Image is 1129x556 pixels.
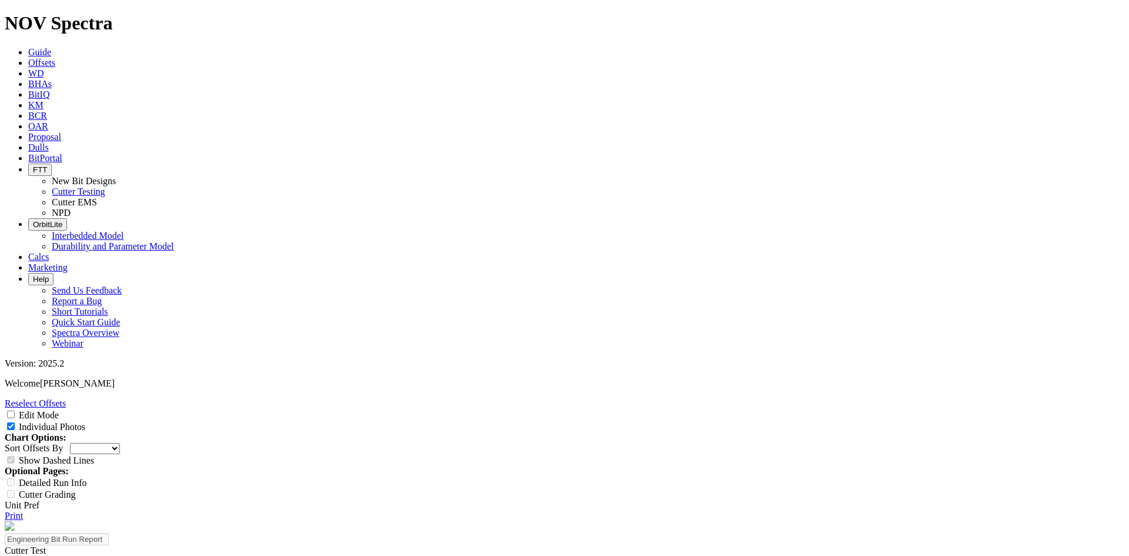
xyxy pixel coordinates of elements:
a: Short Tutorials [52,307,108,317]
a: OAR [28,121,48,131]
a: New Bit Designs [52,176,116,186]
strong: Optional Pages: [5,466,69,476]
a: WD [28,68,44,78]
a: Offsets [28,58,55,68]
span: [PERSON_NAME] [40,378,115,388]
a: Unit Pref [5,500,39,510]
a: Durability and Parameter Model [52,241,174,251]
a: Spectra Overview [52,328,119,338]
a: Calcs [28,252,49,262]
span: Help [33,275,49,284]
a: Print [5,511,23,521]
button: FTT [28,164,52,176]
img: NOV_WT_RH_Logo_Vert_RGB_F.d63d51a4.png [5,521,14,531]
input: Click to edit report title [5,533,109,545]
button: Help [28,273,54,285]
a: Webinar [52,338,83,348]
a: Quick Start Guide [52,317,120,327]
a: Report a Bug [52,296,102,306]
label: Show Dashed Lines [19,455,94,465]
a: Proposal [28,132,61,142]
span: OrbitLite [33,220,62,229]
a: Dulls [28,142,49,152]
label: Individual Photos [19,422,85,432]
div: Cutter Test [5,545,1124,556]
a: Reselect Offsets [5,398,66,408]
label: Detailed Run Info [19,478,87,488]
a: Interbedded Model [52,231,123,241]
label: Cutter Grading [19,490,75,500]
a: KM [28,100,44,110]
a: BitIQ [28,89,49,99]
p: Welcome [5,378,1124,389]
a: Marketing [28,262,68,272]
label: Edit Mode [19,410,59,420]
span: FTT [33,165,47,174]
a: Guide [28,47,51,57]
a: NPD [52,208,71,218]
a: Cutter Testing [52,187,105,197]
strong: Chart Options: [5,432,66,442]
a: Cutter EMS [52,197,97,207]
div: Version: 2025.2 [5,358,1124,369]
a: BHAs [28,79,52,89]
a: BCR [28,111,47,121]
label: Sort Offsets By [5,443,63,453]
a: Send Us Feedback [52,285,122,295]
h1: NOV Spectra [5,12,1124,34]
button: OrbitLite [28,218,67,231]
a: BitPortal [28,153,62,163]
